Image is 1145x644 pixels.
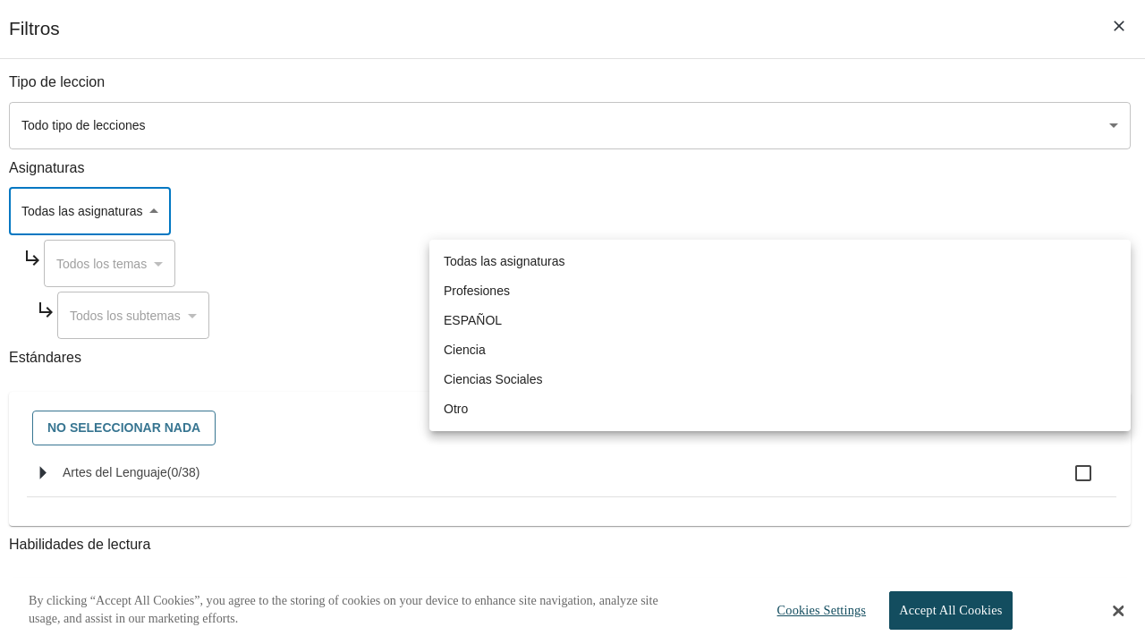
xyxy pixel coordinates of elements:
[1113,603,1124,619] button: Close
[429,240,1131,431] ul: Seleccione una Asignatura
[429,306,1131,335] li: ESPAÑOL
[429,335,1131,365] li: Ciencia
[889,591,1012,630] button: Accept All Cookies
[761,592,873,629] button: Cookies Settings
[429,365,1131,394] li: Ciencias Sociales
[429,394,1131,424] li: Otro
[429,247,1131,276] li: Todas las asignaturas
[429,276,1131,306] li: Profesiones
[29,592,687,627] p: By clicking “Accept All Cookies”, you agree to the storing of cookies on your device to enhance s...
